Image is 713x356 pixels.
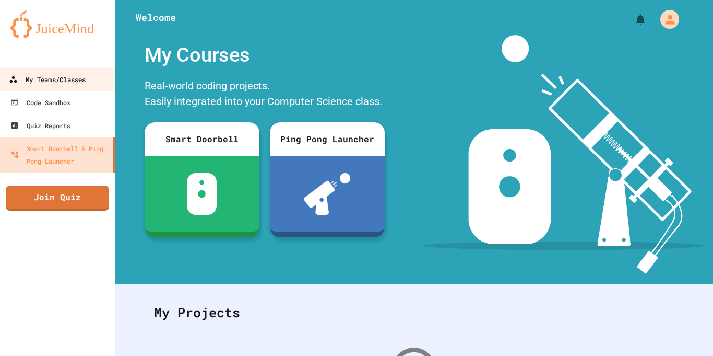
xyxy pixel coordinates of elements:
[139,75,390,114] div: Real-world coding projects. Easily integrated into your Computer Science class.
[9,73,86,86] div: My Teams/Classes
[145,122,259,156] div: Smart Doorbell
[187,173,217,215] img: sdb-white.svg
[10,96,70,109] div: Code Sandbox
[304,173,350,215] img: ppl-with-ball.png
[423,35,703,274] img: banner-image-my-projects.png
[6,186,109,211] a: Join Quiz
[10,119,70,132] div: Quiz Reports
[649,7,682,31] div: My Account
[10,142,109,167] div: Smart Doorbell & Ping Pong Launcher
[144,292,684,333] div: My Projects
[10,10,104,38] img: logo-orange.svg
[270,122,385,156] div: Ping Pong Launcher
[139,35,390,75] div: My Courses
[615,10,649,28] div: My Notifications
